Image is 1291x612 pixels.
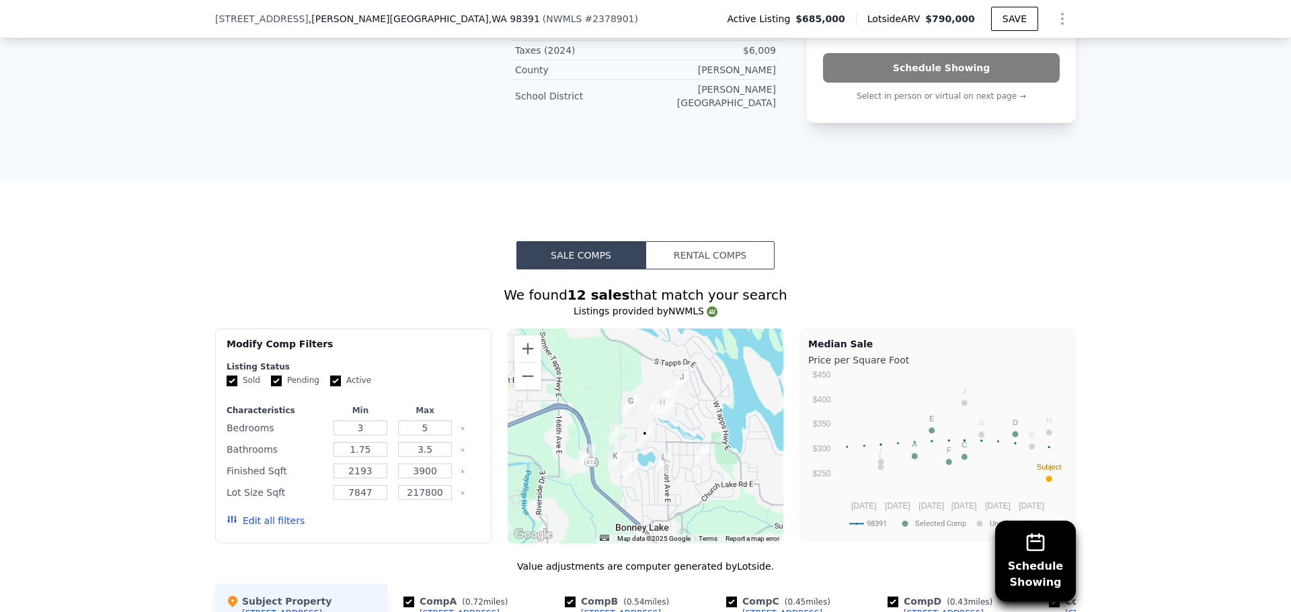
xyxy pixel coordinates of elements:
div: Listings provided by NWMLS [215,304,1076,318]
label: Pending [271,375,319,386]
button: Sale Comps [516,241,645,269]
a: Terms [699,535,717,542]
div: 19304 77th St E [695,443,709,466]
button: Keyboard shortcuts [600,535,609,541]
span: $790,000 [925,13,975,24]
div: 6702 185th Ave E [650,392,664,414]
button: Zoom in [514,335,541,362]
text: $250 [813,469,831,478]
div: Comp B [565,595,674,608]
div: Comp E [1049,595,1158,608]
span: , WA 98391 [489,13,540,24]
div: 7205 Myers Rd E [609,423,624,446]
span: ( miles) [457,597,513,607]
text: $300 [813,444,831,453]
strong: 12 sales [568,287,630,303]
div: Price per Square Foot [808,351,1067,369]
div: Listing Status [227,361,480,372]
span: ( miles) [779,597,836,607]
span: 0.54 [627,597,645,607]
div: 9509 179th Avenue Pl E [623,460,638,482]
span: ( miles) [618,597,674,607]
div: Bathrooms [227,440,325,459]
div: 7609 171st Avenue Ct E [580,444,595,467]
text: $450 [813,370,831,380]
span: Active Listing [727,12,795,26]
input: Sold [227,376,237,386]
text: E [929,414,934,423]
div: ( ) [543,12,638,26]
img: Google [511,526,555,543]
div: Modify Comp Filters [227,337,480,361]
div: Taxes (2024) [515,44,645,57]
text: Selected Comp [915,519,966,528]
div: [PERSON_NAME] [645,63,776,77]
div: Lot Size Sqft [227,483,325,502]
text: [DATE] [951,501,977,511]
text: C [962,441,967,449]
div: $6,009 [645,44,776,57]
div: 18214 74th St E [637,427,652,449]
button: Clear [460,426,465,431]
label: Active [330,375,371,386]
text: 98391 [867,519,887,528]
button: Clear [460,447,465,453]
button: Edit all filters [227,514,305,527]
div: A chart. [808,369,1067,537]
div: Comp A [403,595,513,608]
button: Rental Comps [645,241,775,269]
span: 0.72 [465,597,483,607]
input: Active [330,376,341,386]
div: School District [515,89,645,103]
a: Open this area in Google Maps (opens a new window) [511,526,555,543]
button: Schedule Showing [823,53,1060,83]
text: [DATE] [985,501,1011,511]
button: ScheduleShowing [995,521,1076,601]
div: We found that match your search [215,286,1076,304]
button: Zoom out [514,363,541,390]
div: 18910 62nd St E [674,370,689,393]
a: Report a map error [726,535,779,542]
div: Comp D [888,595,998,608]
text: $350 [813,419,831,429]
div: County [515,63,645,77]
div: Subject Property [226,595,331,608]
text: $400 [813,395,831,404]
span: ( miles) [941,597,998,607]
text: [DATE] [885,501,910,511]
span: , [PERSON_NAME][GEOGRAPHIC_DATA] [309,12,540,26]
text: [DATE] [851,501,877,511]
text: Unselected Comp [990,519,1049,528]
text: G [978,419,984,427]
text: I [879,446,882,454]
span: [STREET_ADDRESS] [215,12,309,26]
text: F [947,446,951,454]
div: 17929 67th St E [623,394,638,417]
button: Clear [460,469,465,474]
span: $685,000 [795,12,845,26]
span: Map data ©2025 Google [617,535,691,542]
text: H [1046,417,1052,425]
text: A [912,440,918,448]
span: NWMLS [546,13,582,24]
button: Clear [460,490,465,496]
div: Finished Sqft [227,462,325,480]
span: # 2378901 [584,13,634,24]
span: 0.45 [787,597,806,607]
input: Pending [271,376,282,386]
span: 0.43 [950,597,968,607]
div: Bedrooms [227,419,325,437]
text: D [1013,419,1018,427]
p: Select in person or virtual on next page → [823,88,1060,104]
span: Lotside ARV [867,12,925,26]
div: Min [331,405,390,416]
label: Sold [227,375,260,386]
div: Comp C [726,595,836,608]
div: [PERSON_NAME][GEOGRAPHIC_DATA] [645,83,776,110]
text: L [879,451,883,460]
text: Subject [1037,463,1062,471]
text: [DATE] [918,501,944,511]
div: 18605 77th Street Ct E [656,451,671,474]
img: NWMLS Logo [707,306,717,317]
div: 18705 68th St E [660,398,675,421]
